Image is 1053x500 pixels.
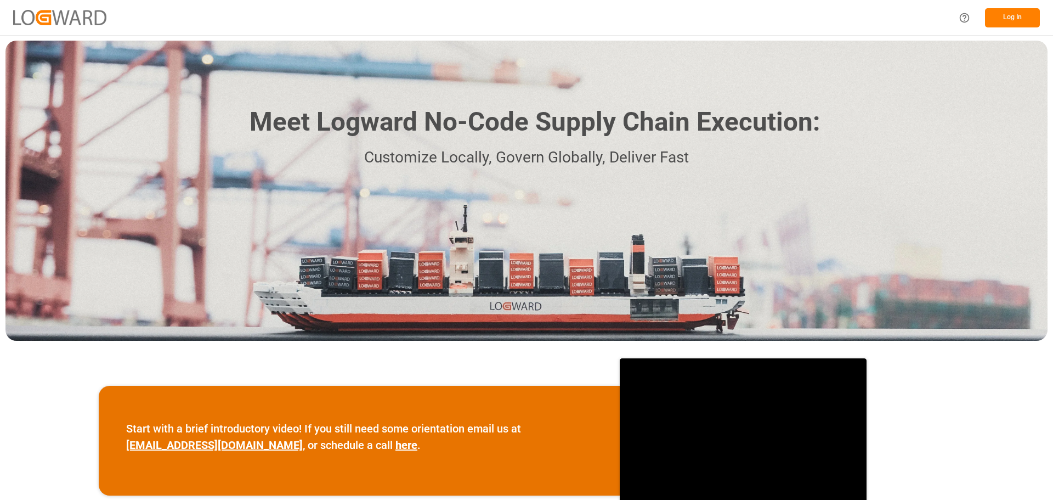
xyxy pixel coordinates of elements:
[395,439,417,452] a: here
[126,439,303,452] a: [EMAIL_ADDRESS][DOMAIN_NAME]
[13,10,106,25] img: Logward_new_orange.png
[985,8,1040,27] button: Log In
[250,103,820,142] h1: Meet Logward No-Code Supply Chain Execution:
[952,5,977,30] button: Help Center
[233,145,820,170] p: Customize Locally, Govern Globally, Deliver Fast
[126,420,592,453] p: Start with a brief introductory video! If you still need some orientation email us at , or schedu...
